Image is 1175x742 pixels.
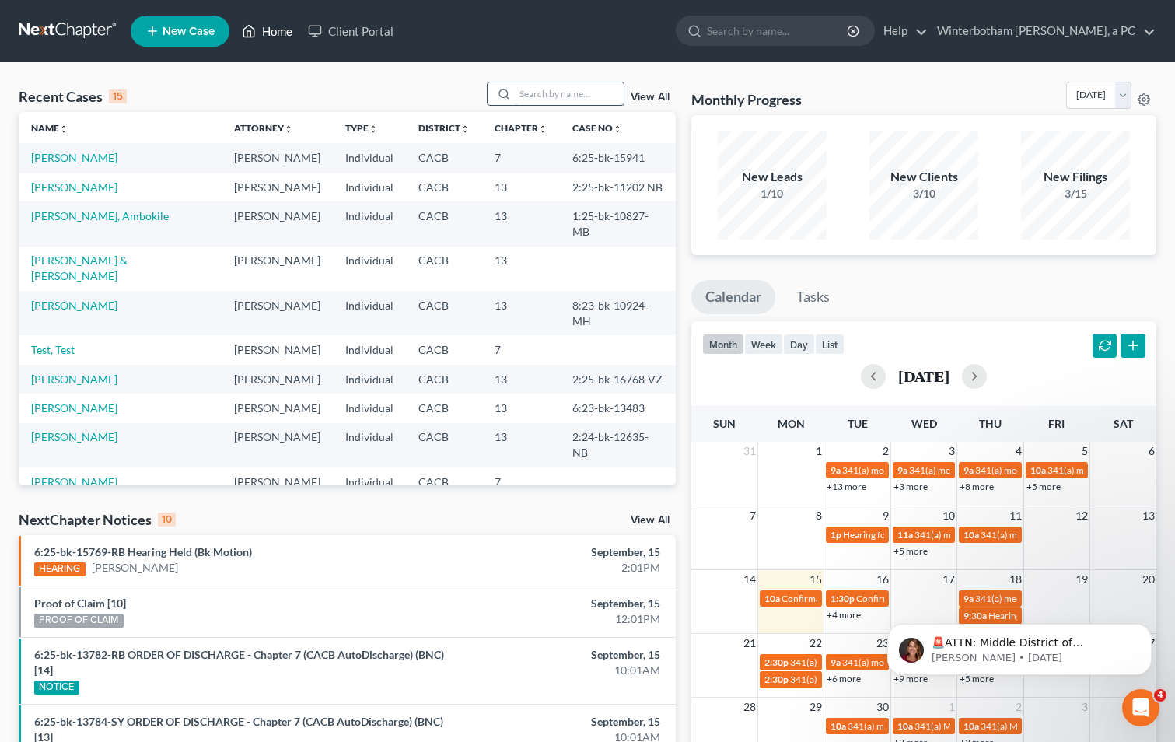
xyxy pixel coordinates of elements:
[1008,570,1023,589] span: 18
[790,674,940,685] span: 341(a) meeting for [PERSON_NAME]
[898,368,949,384] h2: [DATE]
[31,180,117,194] a: [PERSON_NAME]
[406,423,482,467] td: CACB
[963,720,979,732] span: 10a
[963,529,979,541] span: 10a
[1021,168,1130,186] div: New Filings
[881,442,890,460] span: 2
[222,247,333,291] td: [PERSON_NAME]
[222,467,333,496] td: [PERSON_NAME]
[911,417,937,430] span: Wed
[482,247,560,291] td: 13
[462,544,660,560] div: September, 15
[691,90,802,109] h3: Monthly Progress
[790,656,1033,668] span: 341(a) Meeting for [PERSON_NAME] and [PERSON_NAME]
[1021,186,1130,201] div: 3/15
[963,464,974,476] span: 9a
[462,647,660,663] div: September, 15
[418,122,470,134] a: Districtunfold_more
[158,513,176,527] div: 10
[827,481,866,492] a: +13 more
[1122,689,1159,726] iframe: Intercom live chat
[744,334,783,355] button: week
[848,417,868,430] span: Tue
[893,545,928,557] a: +5 more
[333,394,406,422] td: Individual
[1014,442,1023,460] span: 4
[960,481,994,492] a: +8 more
[814,506,824,525] span: 8
[333,365,406,394] td: Individual
[222,143,333,172] td: [PERSON_NAME]
[222,394,333,422] td: [PERSON_NAME]
[1074,570,1089,589] span: 19
[482,173,560,201] td: 13
[815,334,845,355] button: list
[92,560,178,576] a: [PERSON_NAME]
[222,291,333,335] td: [PERSON_NAME]
[764,674,789,685] span: 2:30p
[1147,442,1156,460] span: 6
[764,593,780,604] span: 10a
[831,656,841,668] span: 9a
[222,173,333,201] td: [PERSON_NAME]
[482,365,560,394] td: 13
[495,122,547,134] a: Chapterunfold_more
[31,122,68,134] a: Nameunfold_more
[843,529,1056,541] span: Hearing for [PERSON_NAME] and [PERSON_NAME]
[234,17,300,45] a: Home
[222,423,333,467] td: [PERSON_NAME]
[300,17,401,45] a: Client Portal
[333,335,406,364] td: Individual
[482,335,560,364] td: 7
[1114,417,1133,430] span: Sat
[881,506,890,525] span: 9
[31,401,117,415] a: [PERSON_NAME]
[406,467,482,496] td: CACB
[560,143,677,172] td: 6:25-bk-15941
[333,247,406,291] td: Individual
[718,168,827,186] div: New Leads
[31,299,117,312] a: [PERSON_NAME]
[560,394,677,422] td: 6:23-bk-13483
[897,529,913,541] span: 11a
[893,481,928,492] a: +3 more
[482,467,560,496] td: 7
[1030,464,1046,476] span: 10a
[462,596,660,611] div: September, 15
[234,122,293,134] a: Attorneyunfold_more
[929,17,1156,45] a: Winterbotham [PERSON_NAME], a PC
[914,720,1148,732] span: 341(a) Meeting for [PERSON_NAME] & [PERSON_NAME]
[702,334,744,355] button: month
[406,201,482,246] td: CACB
[333,143,406,172] td: Individual
[631,92,670,103] a: View All
[783,334,815,355] button: day
[1008,506,1023,525] span: 11
[462,663,660,678] div: 10:01AM
[947,698,956,716] span: 1
[808,698,824,716] span: 29
[333,173,406,201] td: Individual
[742,442,757,460] span: 31
[875,570,890,589] span: 16
[1048,417,1065,430] span: Fri
[1141,506,1156,525] span: 13
[406,143,482,172] td: CACB
[1026,481,1061,492] a: +5 more
[59,124,68,134] i: unfold_more
[109,89,127,103] div: 15
[34,545,252,558] a: 6:25-bk-15769-RB Hearing Held (Bk Motion)
[31,209,169,222] a: [PERSON_NAME], Ambokile
[572,122,622,134] a: Case Nounfold_more
[808,634,824,653] span: 22
[19,510,176,529] div: NextChapter Notices
[31,254,128,282] a: [PERSON_NAME] & [PERSON_NAME]
[831,464,841,476] span: 9a
[462,611,660,627] div: 12:01PM
[462,714,660,730] div: September, 15
[831,593,855,604] span: 1:30p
